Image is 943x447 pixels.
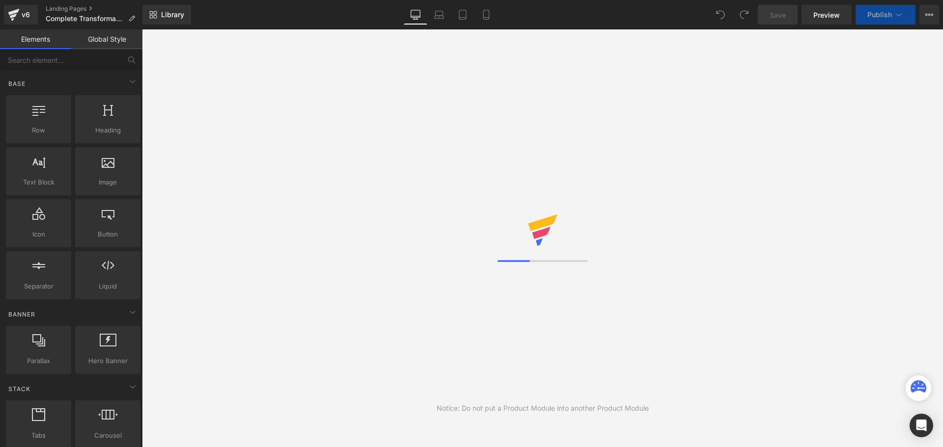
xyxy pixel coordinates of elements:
a: v6 [4,5,38,25]
span: Publish [867,11,892,19]
span: Preview [813,10,840,20]
a: Landing Pages [46,5,143,13]
span: Tabs [9,430,68,441]
a: Global Style [71,29,142,49]
div: v6 [20,8,32,21]
span: Library [161,10,184,19]
div: Open Intercom Messenger [910,414,933,437]
span: Hero Banner [78,356,138,366]
span: Save [770,10,786,20]
a: Preview [802,5,852,25]
button: More [919,5,939,25]
a: Tablet [451,5,474,25]
span: Text Block [9,177,68,187]
span: Heading [78,125,138,135]
span: Base [7,79,27,88]
span: Button [78,229,138,239]
span: Carousel [78,430,138,441]
span: Separator [9,281,68,291]
span: Banner [7,310,36,319]
span: Liquid [78,281,138,291]
a: Laptop [427,5,451,25]
span: Image [78,177,138,187]
span: Complete Transformation [46,15,124,23]
span: Stack [7,384,31,394]
button: Undo [711,5,730,25]
span: Icon [9,229,68,239]
a: Desktop [404,5,427,25]
button: Publish [856,5,915,25]
button: Redo [734,5,754,25]
a: Mobile [474,5,498,25]
span: Parallax [9,356,68,366]
a: New Library [142,5,191,25]
span: Row [9,125,68,135]
div: Notice: Do not put a Product Module into another Product Module [437,403,649,414]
